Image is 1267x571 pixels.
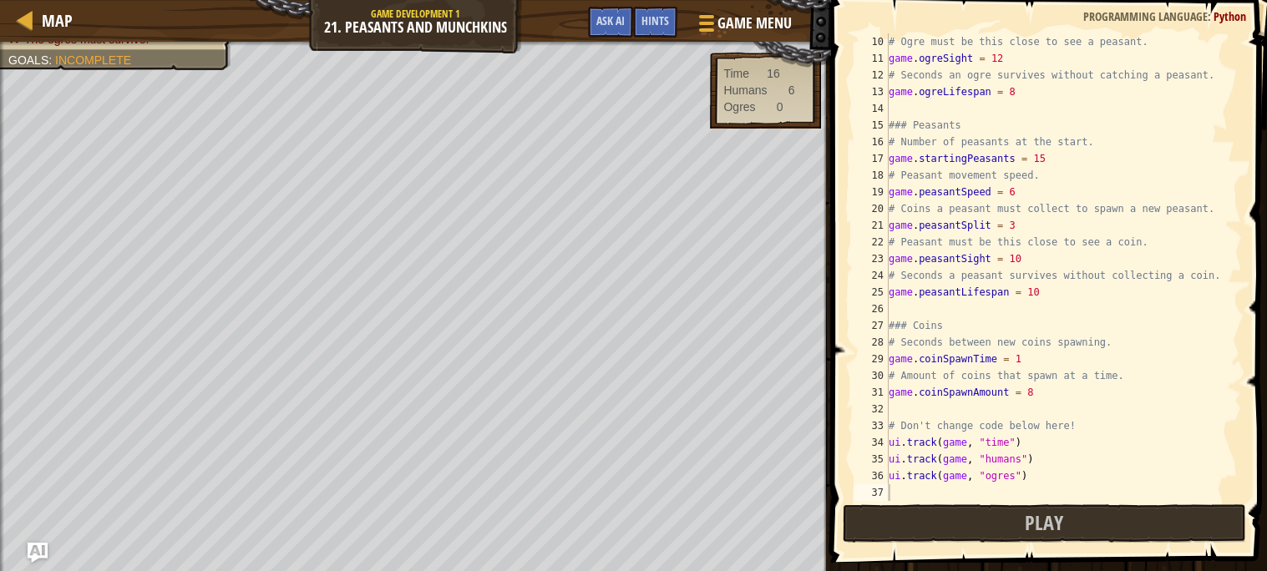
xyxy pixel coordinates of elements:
div: 12 [854,67,889,83]
span: Play [1025,509,1063,536]
div: 32 [854,401,889,417]
div: 10 [854,33,889,50]
div: 36 [854,467,889,484]
div: 33 [854,417,889,434]
div: 24 [854,267,889,284]
div: Ogres [723,99,755,115]
div: 26 [854,301,889,317]
button: Ask AI [28,543,48,563]
span: : [1208,8,1214,24]
div: 27 [854,317,889,334]
span: Programming language [1083,8,1208,24]
div: Humans [723,82,767,99]
div: 17 [854,150,889,167]
div: 28 [854,334,889,351]
div: 6 [788,82,795,99]
span: Incomplete [55,53,131,67]
div: 14 [854,100,889,117]
span: Ask AI [596,13,625,28]
div: 16 [767,65,780,82]
div: 34 [854,434,889,451]
a: Map [33,9,73,32]
span: Game Menu [717,13,792,34]
span: Goals [8,53,48,67]
div: 18 [854,167,889,184]
div: 13 [854,83,889,100]
div: 15 [854,117,889,134]
div: 22 [854,234,889,250]
div: 31 [854,384,889,401]
div: 37 [854,484,889,501]
div: 21 [854,217,889,234]
button: Game Menu [686,7,802,46]
div: 30 [854,367,889,384]
div: Time [723,65,749,82]
span: : [48,53,55,67]
div: 35 [854,451,889,467]
span: Hints [641,13,669,28]
div: 20 [854,200,889,217]
span: Map [42,9,73,32]
span: Python [1214,8,1246,24]
div: 0 [777,99,783,115]
button: Ask AI [588,7,633,38]
div: 11 [854,50,889,67]
button: Play [843,504,1246,543]
div: 23 [854,250,889,267]
div: 16 [854,134,889,150]
div: 19 [854,184,889,200]
div: 25 [854,284,889,301]
div: 29 [854,351,889,367]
